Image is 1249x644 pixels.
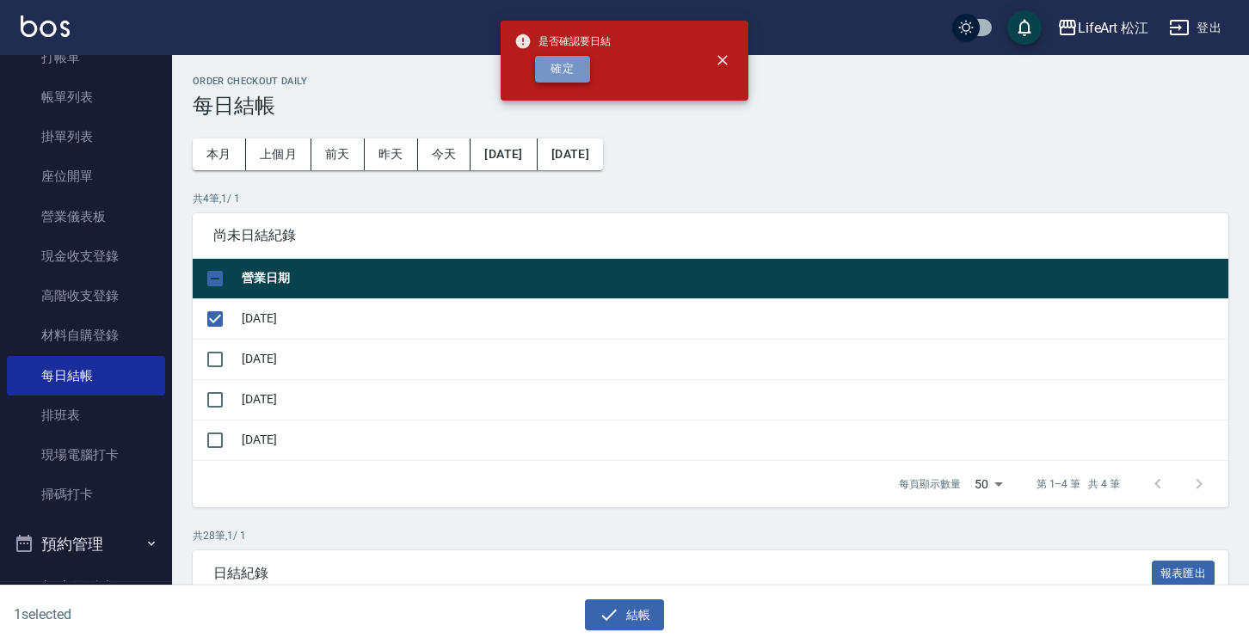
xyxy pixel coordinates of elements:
h3: 每日結帳 [193,94,1228,118]
button: close [704,41,741,79]
p: 共 4 筆, 1 / 1 [193,191,1228,206]
button: 前天 [311,138,365,170]
a: 帳單列表 [7,77,165,117]
td: [DATE] [237,339,1228,379]
span: 是否確認要日結 [514,33,611,50]
img: Logo [21,15,70,37]
a: 現金收支登錄 [7,236,165,276]
td: [DATE] [237,420,1228,460]
a: 現場電腦打卡 [7,435,165,475]
button: 昨天 [365,138,418,170]
td: [DATE] [237,379,1228,420]
th: 營業日期 [237,259,1228,299]
h6: 1 selected [14,604,309,625]
a: 打帳單 [7,38,165,77]
a: 排班表 [7,396,165,435]
h2: Order checkout daily [193,76,1228,87]
a: 每日結帳 [7,356,165,396]
td: [DATE] [237,298,1228,339]
p: 每頁顯示數量 [899,476,961,492]
div: LifeArt 松江 [1078,17,1149,39]
div: 50 [968,461,1009,507]
a: 座位開單 [7,156,165,196]
button: save [1007,10,1042,45]
button: 登出 [1162,12,1228,44]
p: 第 1–4 筆 共 4 筆 [1037,476,1120,492]
button: 預約管理 [7,522,165,567]
button: 上個月 [246,138,311,170]
button: 報表匯出 [1152,561,1215,587]
span: 尚未日結紀錄 [213,227,1208,244]
button: [DATE] [538,138,603,170]
a: 高階收支登錄 [7,276,165,316]
button: 報表及分析 [7,566,165,610]
button: LifeArt 松江 [1050,10,1156,46]
button: 今天 [418,138,471,170]
a: 掃碼打卡 [7,475,165,514]
button: 本月 [193,138,246,170]
button: 確定 [535,56,590,83]
p: 共 28 筆, 1 / 1 [193,528,1228,543]
a: 材料自購登錄 [7,316,165,355]
a: 報表匯出 [1152,564,1215,580]
a: 掛單列表 [7,117,165,156]
button: [DATE] [471,138,537,170]
a: 營業儀表板 [7,197,165,236]
span: 日結紀錄 [213,565,1152,582]
button: 結帳 [585,599,665,631]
